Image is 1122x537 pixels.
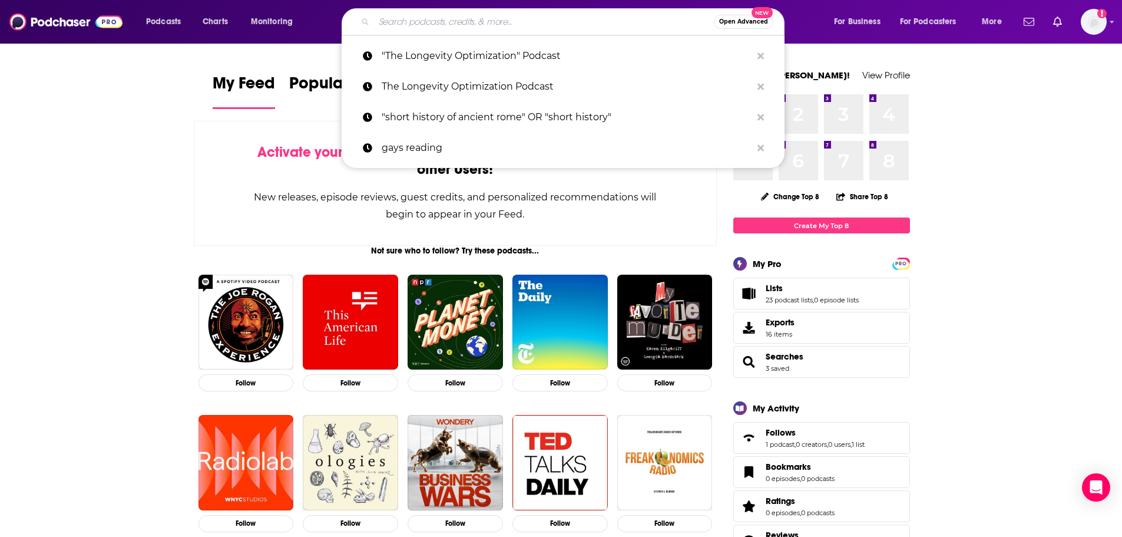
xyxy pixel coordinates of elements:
span: Popular Feed [289,73,389,100]
button: Change Top 8 [754,189,827,204]
a: "short history of ancient rome" OR "short history" [342,102,785,133]
img: Business Wars [408,415,503,510]
span: , [800,509,801,517]
img: The Daily [512,275,608,370]
button: open menu [974,12,1017,31]
span: 16 items [766,330,795,338]
span: More [982,14,1002,30]
a: "The Longevity Optimization" Podcast [342,41,785,71]
span: Exports [766,317,795,328]
img: User Profile [1081,9,1107,35]
span: , [827,440,828,449]
span: My Feed [213,73,275,100]
span: Lists [766,283,783,294]
span: Ratings [733,490,910,522]
span: Open Advanced [719,19,768,25]
button: Follow [408,374,503,391]
button: Follow [303,374,398,391]
button: Follow [617,374,713,391]
img: Ologies with Alie Ward [303,415,398,510]
img: Freakonomics Radio [617,415,713,510]
span: Logged in as hconnor [1081,9,1107,35]
button: Show profile menu [1081,9,1107,35]
span: Podcasts [146,14,181,30]
button: open menu [892,12,974,31]
a: View Profile [862,70,910,81]
div: by following Podcasts, Creators, Lists, and other Users! [253,144,658,178]
span: Ratings [766,496,795,506]
button: Follow [198,515,294,532]
img: Radiolab [198,415,294,510]
span: New [752,7,773,18]
span: , [813,296,814,304]
p: "short history of ancient rome" OR "short history" [382,102,752,133]
a: Searches [766,351,803,362]
button: Follow [512,515,608,532]
a: The Longevity Optimization Podcast [342,71,785,102]
button: Open AdvancedNew [714,15,773,29]
a: gays reading [342,133,785,163]
button: open menu [243,12,308,31]
span: Bookmarks [766,462,811,472]
button: Follow [198,374,294,391]
a: 1 podcast [766,440,795,449]
a: 0 episodes [766,509,800,517]
a: 3 saved [766,364,789,373]
span: , [850,440,852,449]
a: Charts [195,12,235,31]
a: Welcome [PERSON_NAME]! [733,70,850,81]
p: The Longevity Optimization Podcast [382,71,752,102]
a: Follows [737,430,761,446]
a: 0 podcasts [801,475,835,483]
p: gays reading [382,133,752,163]
img: This American Life [303,275,398,370]
span: Exports [737,319,761,336]
a: Planet Money [408,275,503,370]
a: Show notifications dropdown [1019,12,1039,32]
div: My Pro [753,258,782,269]
span: For Podcasters [900,14,956,30]
button: Share Top 8 [836,185,889,208]
a: Lists [766,283,859,294]
button: open menu [138,12,196,31]
a: PRO [894,259,908,268]
span: Lists [733,278,910,309]
button: Follow [303,515,398,532]
button: Follow [617,515,713,532]
button: Follow [408,515,503,532]
a: My Favorite Murder with Karen Kilgariff and Georgia Hardstark [617,275,713,370]
a: Searches [737,354,761,370]
a: Follows [766,427,865,438]
a: Popular Feed [289,73,389,109]
img: The Joe Rogan Experience [198,275,294,370]
img: TED Talks Daily [512,415,608,510]
a: 0 episode lists [814,296,859,304]
a: Lists [737,285,761,302]
a: 1 list [852,440,865,449]
a: 0 creators [796,440,827,449]
a: Create My Top 8 [733,218,910,233]
button: Follow [512,374,608,391]
a: 23 podcast lists [766,296,813,304]
div: Not sure who to follow? Try these podcasts... [194,246,717,256]
a: 0 users [828,440,850,449]
div: Search podcasts, credits, & more... [353,8,796,35]
a: Bookmarks [737,464,761,480]
div: My Activity [753,403,799,414]
span: Activate your Feed [257,143,378,161]
span: Follows [733,422,910,454]
div: Open Intercom Messenger [1082,473,1110,502]
span: Searches [733,346,910,378]
span: Charts [203,14,228,30]
a: Show notifications dropdown [1048,12,1067,32]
